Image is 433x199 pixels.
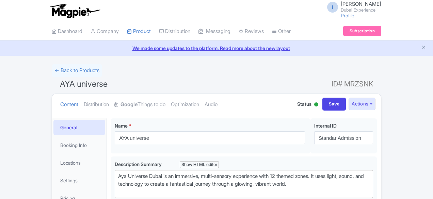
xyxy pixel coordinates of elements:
a: Content [60,94,78,115]
div: Active [313,100,320,110]
a: Reviews [239,22,264,41]
div: Aya Universe Dubai is an immersive, multi-sensory experience with 12 themed zones. It uses light,... [118,172,370,196]
a: Booking Info [53,137,105,153]
a: GoogleThings to do [114,94,165,115]
span: Description Summary [115,161,163,167]
span: Status [297,100,311,107]
a: Settings [53,173,105,188]
button: Close announcement [421,44,426,52]
a: General [53,120,105,135]
span: Name [115,123,128,129]
a: Product [127,22,151,41]
a: I [PERSON_NAME] Dubai Experience [323,1,381,12]
a: Company [91,22,119,41]
a: Distribution [159,22,190,41]
a: Profile [341,13,354,18]
input: Save [322,98,346,111]
a: Optimization [171,94,199,115]
a: We made some updates to the platform. Read more about the new layout [4,45,429,52]
img: logo-ab69f6fb50320c5b225c76a69d11143b.png [48,3,101,18]
button: Actions [349,98,375,110]
span: [PERSON_NAME] [341,1,381,7]
a: Audio [205,94,218,115]
small: Dubai Experience [341,8,381,12]
span: Internal ID [314,123,337,129]
a: Other [272,22,291,41]
a: Distribution [84,94,109,115]
div: Show HTML editor [180,161,219,168]
a: Subscription [343,26,381,36]
a: Messaging [198,22,230,41]
a: ← Back to Products [52,64,102,77]
strong: Google [121,101,138,109]
a: Dashboard [52,22,82,41]
a: Locations [53,155,105,170]
span: I [327,2,338,13]
span: ID# MRZSNK [332,77,373,91]
span: AYA universe [60,79,108,89]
